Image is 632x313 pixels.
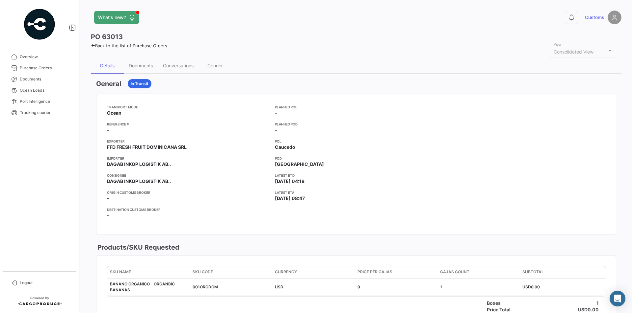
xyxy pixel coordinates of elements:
[5,51,74,62] a: Overview
[531,284,540,289] span: 0.00
[275,173,437,178] app-card-info-title: Latest ETD
[94,11,139,24] button: What's new?
[190,266,273,278] datatable-header-cell: SKU Code
[5,96,74,107] a: Port Intelligence
[487,306,524,313] h4: Price Total
[98,14,126,21] span: What's new?
[129,63,153,68] div: Documents
[20,110,71,116] span: Tracking courier
[107,190,270,195] app-card-info-title: Origin Customs Broker
[20,76,71,82] span: Documents
[275,178,304,185] span: [DATE] 04:18
[20,280,71,286] span: Logout
[207,63,223,68] div: Courier
[608,11,621,24] img: placeholder-user.png
[522,269,544,275] span: Subtotal
[275,127,277,133] span: -
[107,212,109,219] span: -
[275,190,437,195] app-card-info-title: Latest ETA
[107,173,270,178] app-card-info-title: Consignee
[107,110,121,116] span: Ocean
[193,269,213,275] span: SKU Code
[275,156,437,161] app-card-info-title: POD
[357,269,392,275] span: Price per Cajas
[20,54,71,60] span: Overview
[275,195,305,202] span: [DATE] 08:47
[275,284,283,289] span: USD
[107,127,109,133] span: -
[96,79,121,88] h3: General
[275,139,437,144] app-card-info-title: POL
[107,139,270,144] app-card-info-title: Exporter
[107,207,270,212] app-card-info-title: Destination Customs Broker
[275,144,295,150] span: Caucedo
[5,74,74,85] a: Documents
[5,107,74,118] a: Tracking courier
[107,156,270,161] app-card-info-title: Importer
[20,87,71,93] span: Ocean Loads
[272,266,355,278] datatable-header-cell: Currency
[578,306,588,313] h4: USD
[440,284,517,290] div: 1
[96,243,179,252] h3: Products/SKU Requested
[107,144,187,150] span: FFD FRESH FRUIT DOMINICANA SRL
[5,85,74,96] a: Ocean Loads
[610,291,625,306] div: Abrir Intercom Messenger
[275,269,297,275] span: Currency
[91,32,123,41] h3: PO 63013
[91,43,167,48] a: Back to the list of Purchase Orders
[357,284,360,289] span: 0
[131,81,148,87] span: In Transit
[275,104,437,110] app-card-info-title: Planned POL
[107,161,171,168] span: DAGAB INKOP LOGISTIK AB..
[107,104,270,110] app-card-info-title: Transport mode
[110,281,175,292] span: BANANO ORGANICO - ORGANBIC BANANAS
[100,63,115,68] div: Details
[23,8,56,41] img: powered-by.png
[585,14,604,21] span: Customs
[440,269,469,275] span: Cajas count
[110,269,131,275] span: SKU Name
[275,161,324,168] span: [GEOGRAPHIC_DATA]
[163,63,194,68] div: Conversations
[275,122,437,127] app-card-info-title: Planned POD
[107,178,171,185] span: DAGAB INKOP LOGISTIK AB..
[588,306,599,313] h4: 0.00
[275,110,277,116] span: -
[193,284,218,289] span: 001ORGDOM
[20,99,71,104] span: Port Intelligence
[487,300,524,306] h4: Boxes
[522,284,531,289] span: USD
[20,65,71,71] span: Purchase Orders
[5,62,74,74] a: Purchase Orders
[107,266,190,278] datatable-header-cell: SKU Name
[107,122,270,127] app-card-info-title: Reference #
[107,195,109,202] span: -
[554,49,593,55] mat-select-trigger: Consolidated View
[596,300,599,306] h4: 1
